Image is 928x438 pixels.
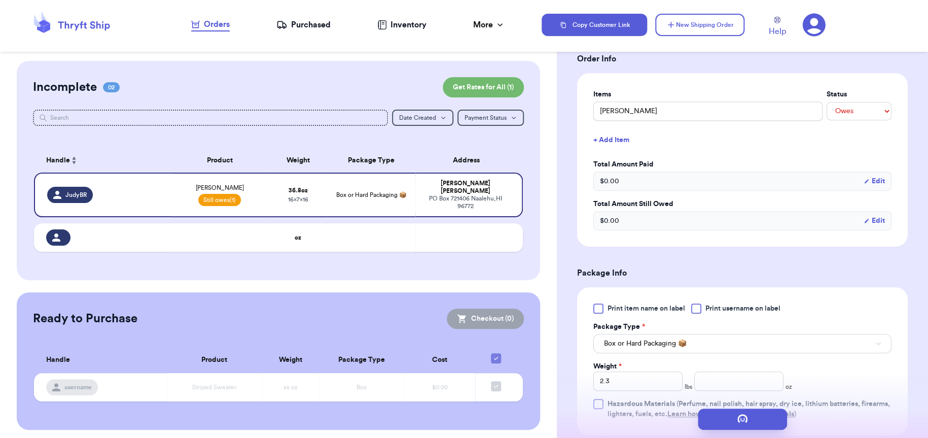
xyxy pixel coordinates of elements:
button: Sort ascending [70,154,78,166]
h2: Incomplete [33,79,97,95]
span: Handle [46,155,70,166]
span: Help [769,25,786,38]
span: Still owes (1) [198,194,241,206]
span: Box or Hard Packaging 📦 [604,339,687,349]
button: Date Created [392,110,453,126]
span: Striped Sweater [192,384,236,390]
button: Box or Hard Packaging 📦 [593,334,891,353]
span: $ 0.00 [600,216,619,226]
span: 16 x 7 x 16 [288,196,308,203]
span: JudyBR [65,191,87,199]
a: Inventory [377,19,426,31]
span: Print item name on label [608,304,685,314]
button: Checkout (0) [447,309,524,329]
span: $ 0.00 [600,176,619,186]
button: Edit [864,176,885,186]
th: Address [415,148,523,173]
th: Weight [269,148,328,173]
button: New Shipping Order [655,14,744,36]
th: Package Type [319,347,404,373]
div: More [473,19,505,31]
label: Weight [593,361,622,372]
strong: oz [295,234,301,241]
th: Product [171,148,269,173]
span: xx oz [283,384,297,390]
th: Product [167,347,262,373]
button: + Add Item [589,129,896,151]
a: Orders [191,18,230,31]
span: Date Created [399,115,436,121]
button: Edit [864,216,885,226]
span: Payment Status [465,115,507,121]
span: $0.00 [432,384,448,390]
button: Payment Status [457,110,524,126]
h2: Ready to Purchase [33,311,137,327]
div: Orders [191,18,230,30]
div: PO Box 721406 Naalehu , HI 96772 [421,195,510,210]
div: [PERSON_NAME] [PERSON_NAME] [421,180,510,195]
a: Purchased [276,19,331,31]
label: Total Amount Paid [593,159,891,170]
th: Cost [404,347,475,373]
span: lbs [685,383,692,391]
span: Print username on label [705,304,780,314]
span: [PERSON_NAME] [196,184,244,192]
button: Copy Customer Link [542,14,647,36]
a: Help [769,17,786,38]
input: Search [33,110,388,126]
th: Weight [262,347,318,373]
label: Status [827,89,891,99]
th: Package Type [327,148,415,173]
label: Total Amount Still Owed [593,199,891,209]
span: Handle [46,355,70,365]
h3: Order Info [577,53,908,65]
button: Get Rates for All (1) [443,77,524,97]
label: Package Type [593,322,645,332]
span: Box or Hard Packaging 📦 [336,192,407,198]
span: username [64,383,92,391]
h3: Package Info [577,267,908,279]
span: 02 [103,82,120,92]
label: Items [593,89,823,99]
span: Box [356,384,367,390]
span: oz [786,383,792,391]
strong: 36.8 oz [289,187,308,193]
